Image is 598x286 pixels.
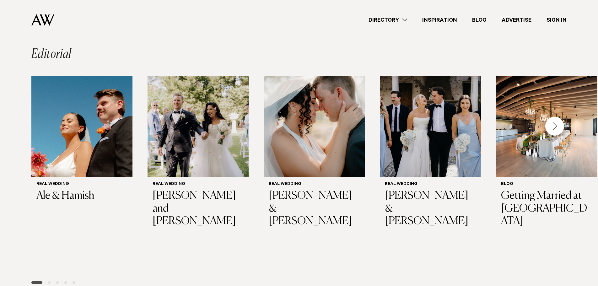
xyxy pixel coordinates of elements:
[361,16,415,24] a: Directory
[496,76,597,272] swiper-slide: 5 / 14
[385,182,476,187] h6: Real Wedding
[264,76,365,233] a: Real Wedding | Lorenza & Daniel Real Wedding [PERSON_NAME] & [PERSON_NAME]
[269,182,360,187] h6: Real Wedding
[380,76,481,233] a: Real Wedding | Hannah & Lucas Real Wedding [PERSON_NAME] & [PERSON_NAME]
[31,76,132,208] a: Real Wedding | Ale & Hamish Real Wedding Ale & Hamish
[269,190,360,228] h3: [PERSON_NAME] & [PERSON_NAME]
[264,76,365,177] img: Real Wedding | Lorenza & Daniel
[496,76,597,233] a: Blog | Getting Married at Park Hyatt Auckland Blog Getting Married at [GEOGRAPHIC_DATA]
[36,190,127,202] h3: Ale & Hamish
[31,76,132,272] swiper-slide: 1 / 14
[153,190,244,228] h3: [PERSON_NAME] and [PERSON_NAME]
[148,76,249,272] swiper-slide: 2 / 14
[501,190,592,228] h3: Getting Married at [GEOGRAPHIC_DATA]
[385,190,476,228] h3: [PERSON_NAME] & [PERSON_NAME]
[148,76,249,177] img: Real Wedding | Crystal and Adam
[264,76,365,272] swiper-slide: 3 / 14
[148,76,249,233] a: Real Wedding | Crystal and Adam Real Wedding [PERSON_NAME] and [PERSON_NAME]
[380,76,481,177] img: Real Wedding | Hannah & Lucas
[496,76,597,177] img: Blog | Getting Married at Park Hyatt Auckland
[36,182,127,187] h6: Real Wedding
[501,182,592,187] h6: Blog
[31,14,54,26] img: Auckland Weddings Logo
[465,16,494,24] a: Blog
[539,16,574,24] a: Sign In
[153,182,244,187] h6: Real Wedding
[494,16,539,24] a: Advertise
[380,76,481,272] swiper-slide: 4 / 14
[415,16,465,24] a: Inspiration
[31,48,80,61] h2: Editorial
[31,76,132,177] img: Real Wedding | Ale & Hamish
